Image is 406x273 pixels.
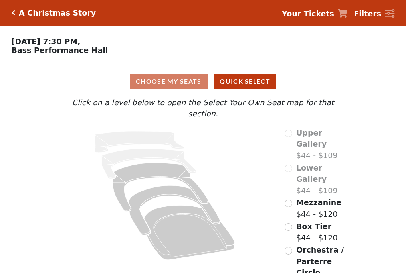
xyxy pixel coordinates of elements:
[296,162,350,196] label: $44 - $109
[296,127,350,161] label: $44 - $109
[296,222,331,231] span: Box Tier
[56,97,349,120] p: Click on a level below to open the Select Your Own Seat map for that section.
[296,163,327,184] span: Lower Gallery
[296,198,341,207] span: Mezzanine
[354,9,381,18] strong: Filters
[282,8,347,20] a: Your Tickets
[282,9,334,18] strong: Your Tickets
[296,197,341,220] label: $44 - $120
[12,10,15,16] a: Click here to go back to filters
[354,8,394,20] a: Filters
[19,8,96,18] h5: A Christmas Story
[296,128,327,149] span: Upper Gallery
[102,149,196,179] path: Lower Gallery - Seats Available: 0
[214,74,276,89] button: Quick Select
[145,205,235,260] path: Orchestra / Parterre Circle - Seats Available: 209
[95,131,184,153] path: Upper Gallery - Seats Available: 0
[296,221,338,244] label: $44 - $120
